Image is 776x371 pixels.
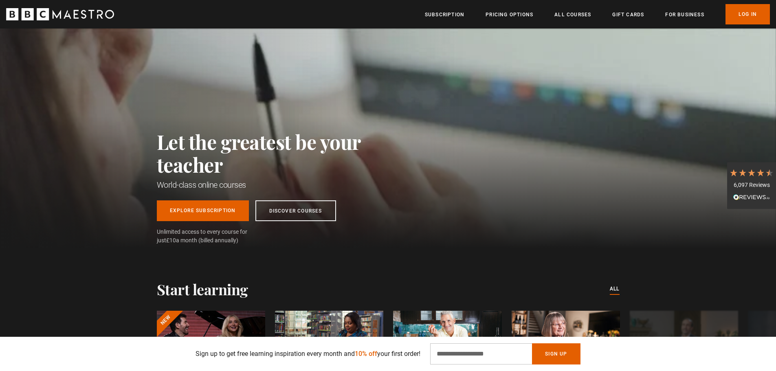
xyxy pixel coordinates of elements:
img: REVIEWS.io [733,194,770,200]
div: 6,097 ReviewsRead All Reviews [727,162,776,209]
a: Log In [725,4,770,24]
svg: BBC Maestro [6,8,114,20]
p: Sign up to get free learning inspiration every month and your first order! [196,349,420,359]
a: Subscription [425,11,464,19]
h2: Start learning [157,281,248,298]
h2: Let the greatest be your teacher [157,130,397,176]
div: 6,097 Reviews [729,181,774,189]
span: 10% off [355,350,377,358]
nav: Primary [425,4,770,24]
a: All [610,285,620,294]
a: Gift Cards [612,11,644,19]
a: Discover Courses [255,200,336,221]
div: 4.7 Stars [729,168,774,177]
span: Unlimited access to every course for just a month (billed annually) [157,228,267,245]
h1: World-class online courses [157,179,397,191]
div: Read All Reviews [729,193,774,203]
a: All Courses [554,11,591,19]
a: Pricing Options [486,11,533,19]
button: Sign Up [532,343,580,364]
a: Explore Subscription [157,200,249,221]
span: £10 [166,237,176,244]
a: For business [665,11,704,19]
